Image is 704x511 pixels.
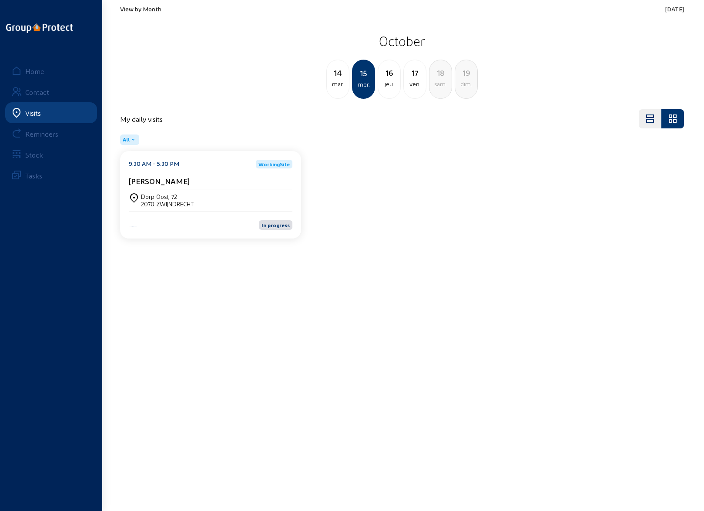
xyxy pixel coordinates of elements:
div: 17 [404,67,426,79]
a: Reminders [5,123,97,144]
div: 16 [378,67,400,79]
div: jeu. [378,79,400,89]
div: Stock [25,151,43,159]
div: ven. [404,79,426,89]
div: 15 [353,67,374,79]
div: Dorp Oost, 72 [141,193,194,200]
span: All [123,136,130,143]
div: Reminders [25,130,58,138]
a: Visits [5,102,97,123]
img: logo-oneline.png [6,24,73,33]
div: sam. [429,79,452,89]
img: Energy Protect HVAC [129,225,137,227]
div: mer. [353,79,374,90]
span: View by Month [120,5,161,13]
a: Tasks [5,165,97,186]
div: 2070 ZWIJNDRECHT [141,200,194,208]
span: In progress [261,222,290,228]
a: Home [5,61,97,81]
span: WorkingSite [258,161,290,167]
h4: My daily visits [120,115,163,123]
div: 18 [429,67,452,79]
div: 14 [327,67,349,79]
div: Home [25,67,44,75]
div: Visits [25,109,41,117]
div: 19 [455,67,477,79]
a: Contact [5,81,97,102]
div: 9:30 AM - 5:30 PM [129,160,179,168]
div: Contact [25,88,49,96]
div: Tasks [25,171,42,180]
div: mar. [327,79,349,89]
span: [DATE] [665,5,684,13]
h2: October [120,30,684,52]
cam-card-title: [PERSON_NAME] [129,176,190,185]
div: dim. [455,79,477,89]
a: Stock [5,144,97,165]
